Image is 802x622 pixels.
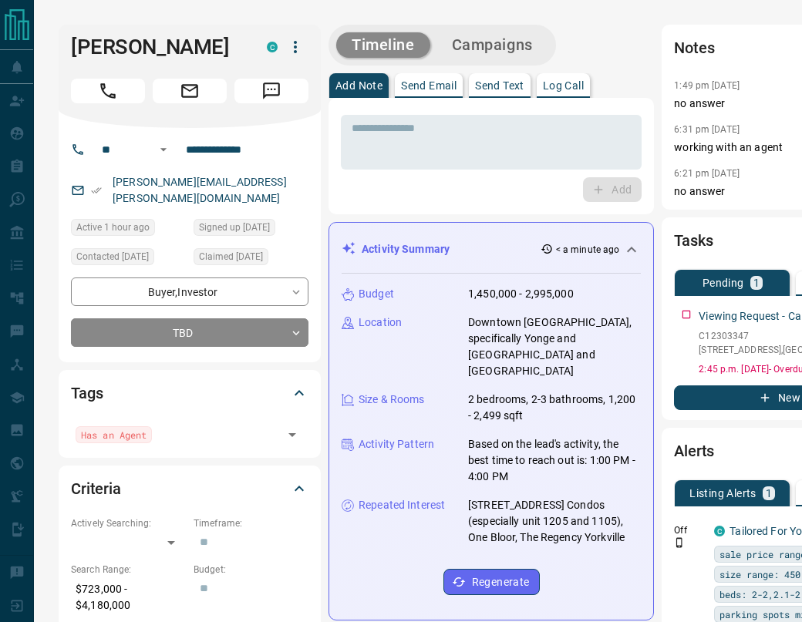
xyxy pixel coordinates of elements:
button: Timeline [336,32,430,58]
svg: Email Verified [91,185,102,196]
p: 2 bedrooms, 2-3 bathrooms, 1,200 - 2,499 sqft [468,392,641,424]
h2: Tasks [674,228,713,253]
p: Add Note [335,80,382,91]
p: 1 [753,277,760,288]
h2: Tags [71,381,103,405]
button: Open [281,424,303,445]
p: Location [359,314,402,331]
p: [STREET_ADDRESS] Condos (especially unit 1205 and 1105), One Bloor, The Regency Yorkville [468,497,641,546]
div: Fri Mar 24 2017 [194,219,308,240]
p: 6:21 pm [DATE] [674,168,740,179]
p: Send Email [401,80,457,91]
p: < a minute ago [556,243,620,257]
span: Active 1 hour ago [76,220,150,235]
p: Activity Summary [362,241,450,257]
p: Timeframe: [194,516,308,530]
button: Campaigns [436,32,548,58]
a: [PERSON_NAME][EMAIL_ADDRESS][PERSON_NAME][DOMAIN_NAME] [113,176,287,204]
h2: Criteria [71,476,121,501]
p: $723,000 - $4,180,000 [71,577,186,618]
h2: Alerts [674,439,714,463]
p: 1 [766,488,772,499]
p: Actively Searching: [71,516,186,530]
div: condos.ca [267,42,278,52]
p: 6:31 pm [DATE] [674,124,740,135]
div: condos.ca [714,526,725,536]
p: Budget: [194,563,308,577]
p: Send Text [475,80,524,91]
p: Log Call [543,80,584,91]
p: Repeated Interest [359,497,445,513]
p: Downtown [GEOGRAPHIC_DATA], specifically Yonge and [GEOGRAPHIC_DATA] and [GEOGRAPHIC_DATA] [468,314,641,379]
div: Buyer , Investor [71,277,308,306]
div: Fri Aug 15 2025 [71,219,186,240]
span: Message [234,79,308,103]
div: TBD [71,318,308,347]
div: Fri Jun 13 2025 [71,248,186,270]
span: Signed up [DATE] [199,220,270,235]
p: Search Range: [71,563,186,577]
p: Activity Pattern [359,436,434,452]
p: Budget [359,286,394,302]
div: Tue Oct 12 2021 [194,248,308,270]
p: Listing Alerts [689,488,757,499]
span: Email [153,79,227,103]
button: Open [154,140,173,159]
p: 1,450,000 - 2,995,000 [468,286,574,302]
button: Regenerate [443,569,540,595]
p: Size & Rooms [359,392,425,408]
span: Has an Agent [81,427,147,442]
p: Pending [703,277,744,288]
h1: [PERSON_NAME] [71,35,244,59]
p: Based on the lead's activity, the best time to reach out is: 1:00 PM - 4:00 PM [468,436,641,485]
span: Claimed [DATE] [199,249,263,264]
span: Contacted [DATE] [76,249,149,264]
div: Criteria [71,470,308,507]
p: Off [674,523,705,537]
div: Tags [71,375,308,412]
svg: Push Notification Only [674,537,685,548]
span: Call [71,79,145,103]
div: Activity Summary< a minute ago [342,235,641,264]
p: 1:49 pm [DATE] [674,80,740,91]
h2: Notes [674,35,714,60]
